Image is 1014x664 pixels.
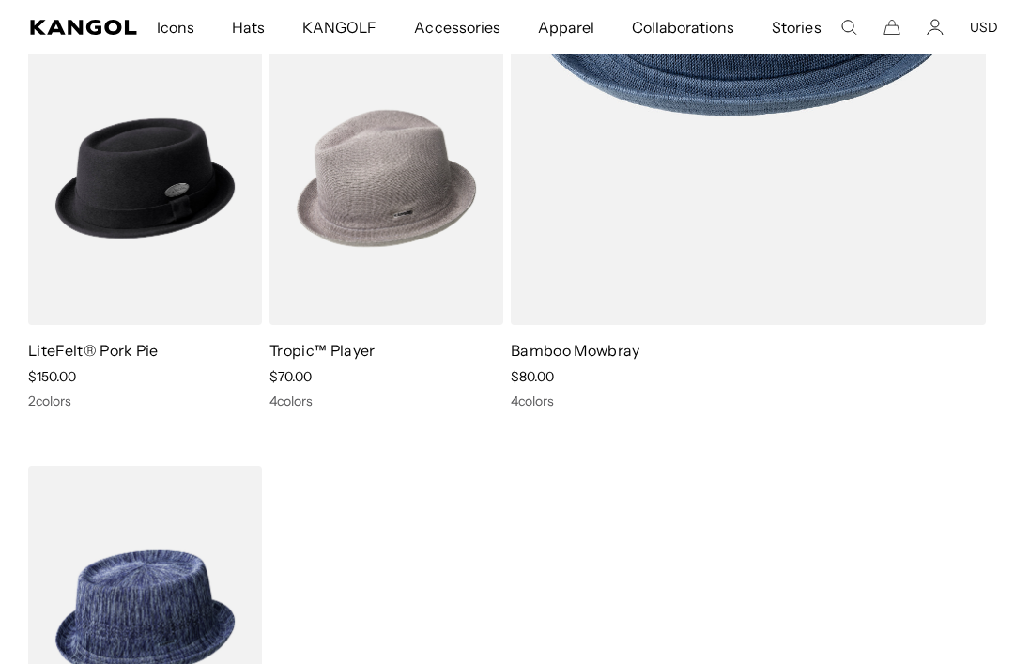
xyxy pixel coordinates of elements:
span: $150.00 [28,368,76,385]
div: 4 colors [269,393,503,409]
a: Bamboo Mowbray [511,341,639,360]
button: Cart [883,19,900,36]
img: Tropic™ Player [269,32,503,326]
span: $70.00 [269,368,312,385]
a: Tropic™ Player [269,341,375,360]
img: LiteFelt® Pork Pie [28,32,262,326]
div: 2 colors [28,393,262,409]
span: $80.00 [511,368,554,385]
summary: Search here [840,19,857,36]
a: Account [927,19,944,36]
button: USD [970,19,998,36]
div: 4 colors [511,393,986,409]
a: Kangol [30,20,138,35]
a: LiteFelt® Pork Pie [28,341,159,360]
